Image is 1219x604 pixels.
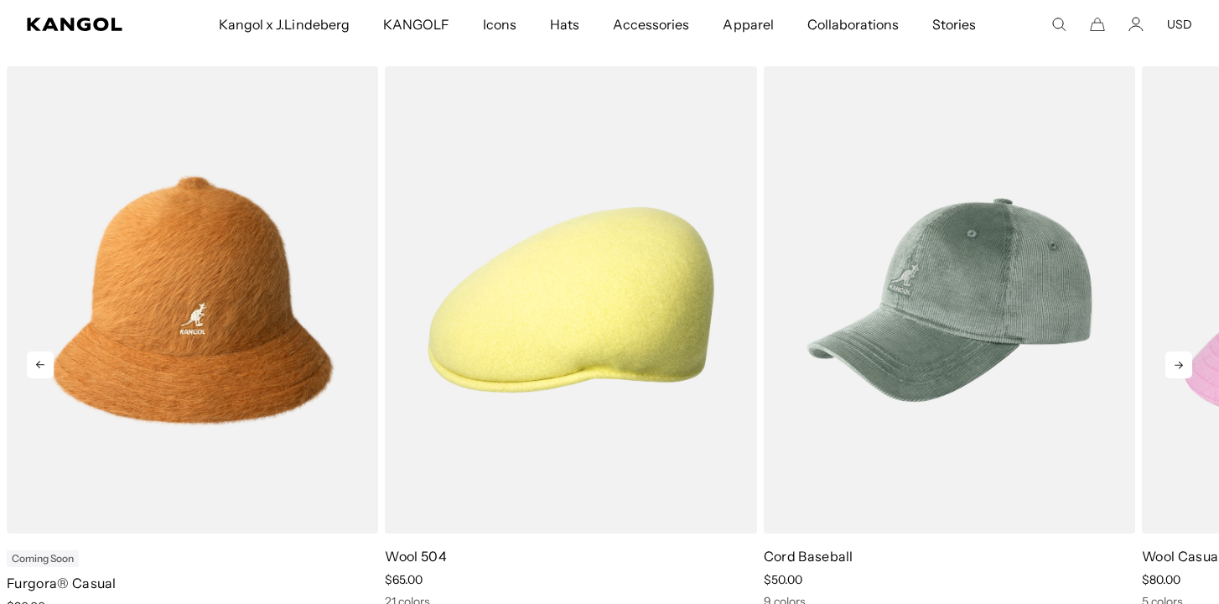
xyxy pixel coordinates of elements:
[1090,17,1105,32] button: Cart
[7,550,79,567] div: Coming Soon
[1128,17,1144,32] a: Account
[1142,572,1180,587] span: $80.00
[385,572,423,587] span: $65.00
[764,66,1135,534] img: color-sage-green
[7,574,378,592] p: Furgora® Casual
[1167,17,1192,32] button: USD
[1051,17,1066,32] summary: Search here
[385,547,756,565] p: Wool 504
[764,572,802,587] span: $50.00
[27,18,143,31] a: Kangol
[7,66,378,534] img: color-rustic-caramel
[764,547,1135,565] p: Cord Baseball
[385,66,756,534] img: color-butter-chiffon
